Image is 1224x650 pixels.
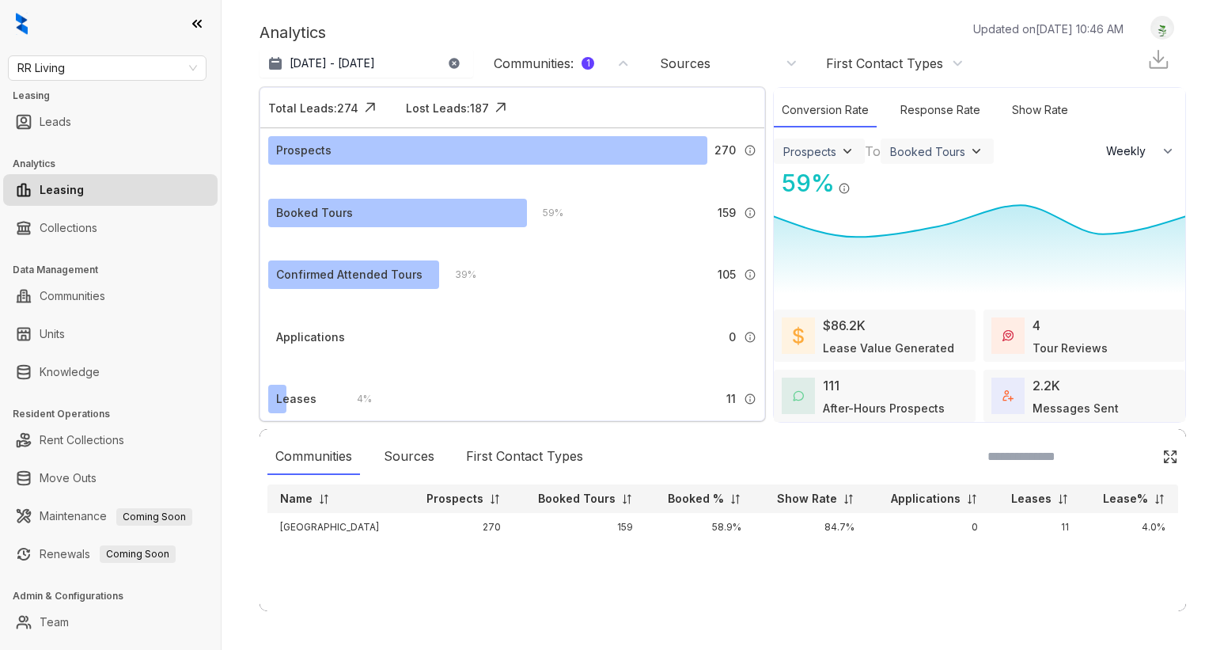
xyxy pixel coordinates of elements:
[991,513,1082,542] td: 11
[1162,449,1178,465] img: Click Icon
[489,493,501,505] img: sorting
[404,513,513,542] td: 270
[973,21,1124,37] p: Updated on [DATE] 10:46 AM
[714,142,736,159] span: 270
[276,266,423,283] div: Confirmed Attended Tours
[851,168,874,192] img: Click Icon
[582,57,594,70] div: 1
[793,326,804,345] img: LeaseValue
[823,340,954,356] div: Lease Value Generated
[777,491,837,507] p: Show Rate
[744,331,756,344] img: Info
[3,280,218,312] li: Communities
[260,49,473,78] button: [DATE] - [DATE]
[843,493,855,505] img: sorting
[100,545,176,563] span: Coming Soon
[774,93,877,127] div: Conversion Rate
[823,400,945,416] div: After-Hours Prospects
[1011,491,1052,507] p: Leases
[793,390,804,402] img: AfterHoursConversations
[783,145,836,158] div: Prospects
[40,318,65,350] a: Units
[276,390,316,408] div: Leases
[718,204,736,222] span: 159
[1106,143,1154,159] span: Weekly
[3,538,218,570] li: Renewals
[744,268,756,281] img: Info
[1033,316,1040,335] div: 4
[260,21,326,44] p: Analytics
[494,55,594,72] div: Communities :
[3,500,218,532] li: Maintenance
[376,439,442,475] div: Sources
[744,393,756,405] img: Info
[744,144,756,157] img: Info
[276,204,353,222] div: Booked Tours
[718,266,736,283] span: 105
[439,266,476,283] div: 39 %
[839,143,855,159] img: ViewFilterArrow
[1154,493,1165,505] img: sorting
[729,493,741,505] img: sorting
[341,390,372,408] div: 4 %
[1033,340,1108,356] div: Tour Reviews
[3,462,218,494] li: Move Outs
[13,407,221,421] h3: Resident Operations
[1002,390,1014,401] img: TotalFum
[527,204,563,222] div: 59 %
[40,106,71,138] a: Leads
[744,207,756,219] img: Info
[40,538,176,570] a: RenewalsComing Soon
[1004,93,1076,127] div: Show Rate
[1033,376,1060,395] div: 2.2K
[668,491,724,507] p: Booked %
[729,329,736,346] span: 0
[489,96,513,120] img: Click Icon
[660,55,711,72] div: Sources
[40,280,105,312] a: Communities
[276,142,332,159] div: Prospects
[3,356,218,388] li: Knowledge
[3,318,218,350] li: Units
[13,89,221,103] h3: Leasing
[116,508,192,526] span: Coming Soon
[621,493,633,505] img: sorting
[3,174,218,206] li: Leasing
[1033,400,1119,416] div: Messages Sent
[267,439,360,475] div: Communities
[3,606,218,638] li: Team
[774,165,835,201] div: 59 %
[3,424,218,456] li: Rent Collections
[1002,330,1014,341] img: TourReviews
[40,174,84,206] a: Leasing
[892,93,988,127] div: Response Rate
[1082,513,1178,542] td: 4.0%
[358,96,382,120] img: Click Icon
[267,513,404,542] td: [GEOGRAPHIC_DATA]
[754,513,867,542] td: 84.7%
[40,462,97,494] a: Move Outs
[290,55,375,71] p: [DATE] - [DATE]
[406,100,489,116] div: Lost Leads: 187
[865,142,881,161] div: To
[40,356,100,388] a: Knowledge
[16,13,28,35] img: logo
[13,589,221,603] h3: Admin & Configurations
[968,143,984,159] img: ViewFilterArrow
[3,212,218,244] li: Collections
[823,376,839,395] div: 111
[17,56,197,80] span: RR Living
[3,106,218,138] li: Leads
[1103,491,1148,507] p: Lease%
[40,212,97,244] a: Collections
[1057,493,1069,505] img: sorting
[838,182,851,195] img: Info
[867,513,991,542] td: 0
[40,424,124,456] a: Rent Collections
[726,390,736,408] span: 11
[458,439,591,475] div: First Contact Types
[966,493,978,505] img: sorting
[40,606,69,638] a: Team
[318,493,330,505] img: sorting
[1129,450,1143,463] img: SearchIcon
